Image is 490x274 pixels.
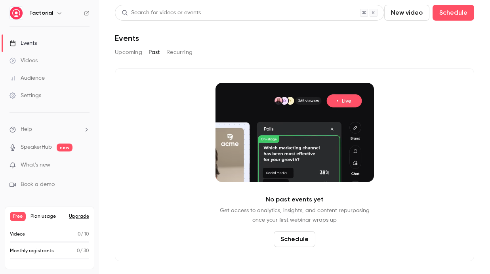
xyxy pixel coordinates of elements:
p: / 10 [78,231,89,238]
div: Events [10,39,37,47]
span: 0 [77,249,80,253]
div: Search for videos or events [122,9,201,17]
img: Factorial [10,7,23,19]
p: Get access to analytics, insights, and content repurposing once your first webinar wraps up [220,206,370,225]
a: SpeakerHub [21,143,52,151]
span: Book a demo [21,180,55,189]
h6: Factorial [29,9,53,17]
p: Monthly registrants [10,247,54,255]
button: Upcoming [115,46,142,59]
p: No past events yet [266,195,324,204]
button: Schedule [433,5,474,21]
p: Videos [10,231,25,238]
span: Help [21,125,32,134]
div: Videos [10,57,38,65]
span: What's new [21,161,50,169]
button: Upgrade [69,213,89,220]
span: 0 [78,232,81,237]
span: Plan usage [31,213,64,220]
span: Free [10,212,26,221]
div: Audience [10,74,45,82]
p: / 30 [77,247,89,255]
span: new [57,144,72,151]
h1: Events [115,33,139,43]
button: Past [149,46,160,59]
button: Schedule [274,231,315,247]
li: help-dropdown-opener [10,125,90,134]
div: Settings [10,92,41,100]
button: New video [384,5,429,21]
button: Recurring [166,46,193,59]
